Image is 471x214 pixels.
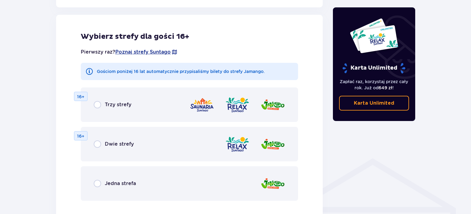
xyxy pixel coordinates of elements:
a: Poznaj strefy Suntago [115,49,171,55]
img: Saunaria [190,96,214,114]
span: 649 zł [379,85,392,90]
img: Relax [225,96,250,114]
p: Zapłać raz, korzystaj przez cały rok. Już od ! [339,79,409,91]
a: Karta Unlimited [339,96,409,111]
img: Relax [225,135,250,153]
span: Dwie strefy [105,141,134,147]
p: Karta Unlimited [342,63,406,74]
img: Jamango [260,175,285,192]
p: Gościom poniżej 16 lat automatycznie przypisaliśmy bilety do strefy Jamango. [97,68,265,75]
span: Jedna strefa [105,180,136,187]
p: Karta Unlimited [354,100,394,107]
p: 16+ [77,133,84,139]
p: 16+ [77,94,84,100]
h2: Wybierz strefy dla gości 16+ [81,32,298,41]
p: Pierwszy raz? [81,49,178,55]
img: Jamango [260,135,285,153]
img: Jamango [260,96,285,114]
span: Trzy strefy [105,101,131,108]
img: Dwie karty całoroczne do Suntago z napisem 'UNLIMITED RELAX', na białym tle z tropikalnymi liśćmi... [350,18,399,54]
